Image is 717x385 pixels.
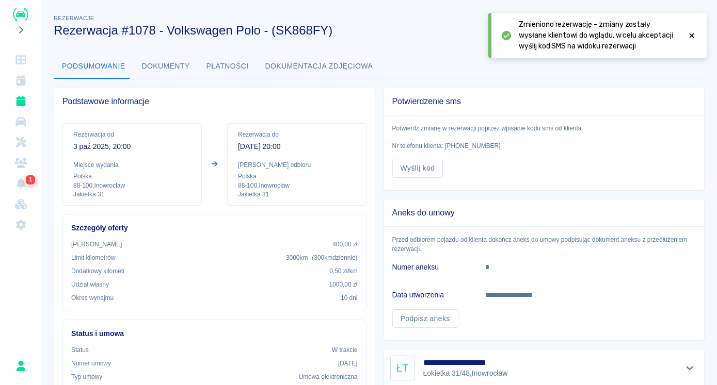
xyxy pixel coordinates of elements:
p: Limit kilometrów [71,253,115,262]
p: Typ umowy [71,372,102,381]
span: ( 300 km dziennie ) [312,254,357,261]
p: Umowa elektroniczna [299,372,358,381]
p: Jakietka 31 [73,190,191,199]
a: Ustawienia [4,214,37,235]
img: Renthelp [13,8,28,21]
p: Rezerwacja do [238,130,356,139]
p: Dodatkowy kilometr [71,266,125,276]
span: Aneks do umowy [392,208,696,218]
p: 400,00 zł [332,240,357,249]
p: Okres wynajmu [71,293,114,303]
p: 3000 km [286,253,358,262]
p: Polska [238,172,356,181]
a: Serwisy [4,132,37,153]
p: Łokietka 31/48 , Inowrocław [423,368,511,379]
a: Powiadomienia [4,173,37,194]
span: 1 [27,175,34,185]
div: ŁT [390,356,415,380]
p: 88-100 , Inowrocław [73,181,191,190]
p: W trakcie [332,345,358,355]
span: Zmieniono rezerwację - zmiany zostały wysłane klientowi do wglądu, w celu akceptacji wyślij kod S... [519,19,679,52]
a: Flota [4,111,37,132]
span: Rezerwacje [54,15,94,21]
p: Polska [73,172,191,181]
p: Udział własny [71,280,109,289]
button: Podsumowanie [54,54,134,79]
p: Rezerwacja od [73,130,191,139]
p: [DATE] [338,359,358,368]
a: Widget WWW [4,194,37,214]
h6: Data utworzenia [392,290,469,300]
a: Dashboard [4,49,37,70]
p: [DATE] 20:00 [238,141,356,152]
p: Numer umowy [71,359,111,368]
button: Dokumentacja zdjęciowa [257,54,381,79]
p: [PERSON_NAME] [71,240,122,249]
span: Podstawowe informacje [62,96,367,107]
h6: Numer aneksu [392,262,469,272]
button: Płatności [198,54,257,79]
p: Miejsce wydania [73,160,191,170]
p: 0,50 zł /km [329,266,357,276]
p: Nr telefonu klienta: [PHONE_NUMBER] [392,141,696,150]
h6: Status i umowa [71,328,358,339]
h6: Szczegóły oferty [71,223,358,233]
button: Dokumenty [134,54,198,79]
a: Podpisz aneks [392,309,458,328]
p: 1000,00 zł [329,280,358,289]
span: Potwierdzenie sms [392,96,696,107]
p: Jakietka 31 [238,190,356,199]
p: 10 dni [341,293,357,303]
button: Wyślij kod [392,159,443,178]
a: Kalendarz [4,70,37,91]
p: [PERSON_NAME] odbioru [238,160,356,170]
h3: Rezerwacja #1078 - Volkswagen Polo - (SK868FY) [54,23,609,38]
button: Rozwiń nawigację [13,23,28,37]
button: Pokaż szczegóły [681,361,698,375]
p: 3 paź 2025, 20:00 [73,141,191,152]
p: Przed odbiorem pojazdu od klienta dokończ aneks do umowy podpisując dokument aneksu z przedłużeni... [384,235,705,254]
p: Status [71,345,89,355]
a: Rezerwacje [4,91,37,111]
p: Potwierdź zmianę w rezerwacji poprzez wpisanie kodu sms od klienta [392,124,696,133]
button: Krzysztof Przybyła [10,355,31,377]
p: 88-100 , Inowrocław [238,181,356,190]
a: Klienci [4,153,37,173]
